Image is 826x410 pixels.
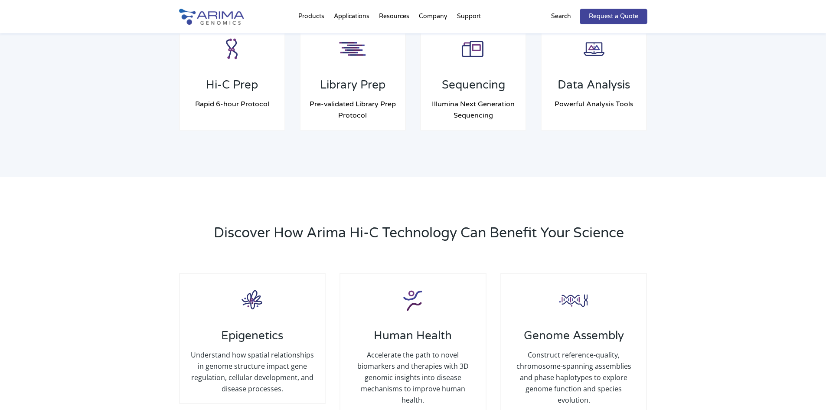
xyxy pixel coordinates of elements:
img: Data-Analysis-Step_Icon_Arima-Genomics.png [577,32,611,66]
h3: Human Health [349,329,477,349]
h3: Data Analysis [550,78,638,98]
img: Genome-Assembly_Icon_Arima-Genomics.png [556,282,591,317]
h3: Genome Assembly [510,329,637,349]
a: Request a Quote [580,9,647,24]
h4: Illumina Next Generation Sequencing [430,98,517,121]
p: Understand how spatial relationships in genome structure impact gene regulation, cellular develop... [189,349,316,394]
img: Sequencing-Step_Icon_Arima-Genomics.png [456,32,490,66]
h4: Powerful Analysis Tools [550,98,638,110]
h3: Hi-C Prep [189,78,276,98]
img: HiC-Prep-Step_Icon_Arima-Genomics.png [215,32,249,66]
h3: Epigenetics [189,329,316,349]
img: Arima-Genomics-logo [179,9,244,25]
h3: Library Prep [309,78,397,98]
img: Epigenetics_Icon_Arima-Genomics.png [235,282,270,317]
p: Accelerate the path to novel biomarkers and therapies with 3D genomic insights into disease mecha... [349,349,477,406]
h2: Discover How Arima Hi-C Technology Can Benefit Your Science [214,223,647,249]
h4: Rapid 6-hour Protocol [189,98,276,110]
img: Human-Health_Icon_Arima-Genomics.png [395,282,430,317]
h4: Pre-validated Library Prep Protocol [309,98,397,121]
h3: Sequencing [430,78,517,98]
p: Construct reference-quality, chromosome-spanning assemblies and phase haplotypes to explore genom... [510,349,637,406]
p: Search [551,11,571,22]
img: Library-Prep-Step_Icon_Arima-Genomics.png [335,32,370,66]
